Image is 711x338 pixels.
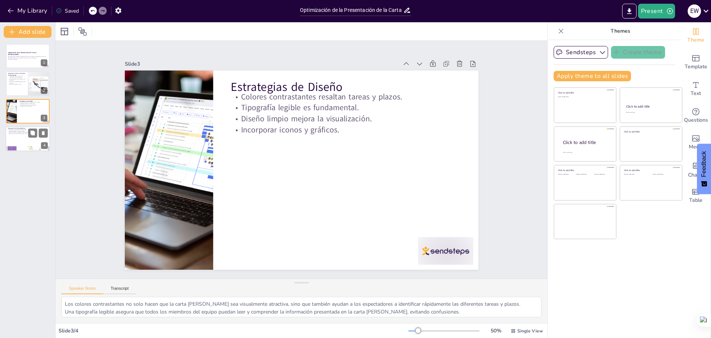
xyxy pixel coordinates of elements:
[8,133,48,135] p: Elegir la herramienta adecuada es crucial.
[558,96,611,98] div: Click to add text
[300,5,403,16] input: Insert title
[558,174,575,175] div: Click to add text
[168,191,408,334] div: Slide 3
[688,4,701,18] div: E w
[8,81,26,83] p: Aumenta la probabilidad de éxito del proyecto.
[576,174,593,175] div: Click to add text
[8,59,47,60] p: Generated with [URL]
[558,91,611,94] div: Click to add title
[8,72,26,76] p: Importancia de una Buena Presentación
[622,4,637,19] button: Export to PowerPoint
[624,169,677,172] div: Click to add title
[8,75,26,78] p: La presentación clara mejora la comprensión del cronograma.
[681,183,711,209] div: Add a table
[8,132,48,133] p: [PERSON_NAME] y [PERSON_NAME] ofrecen interactividad.
[140,111,345,235] p: Diseño limpio mejora la visualización.
[19,106,47,107] p: Incorporar iconos y gráficos.
[689,143,703,151] span: Media
[19,102,47,103] p: Colores contrastantes resaltan tareas y plazos.
[146,101,350,226] p: Incorporar iconos y gráficos.
[41,59,47,66] div: 1
[687,36,704,44] span: Theme
[6,44,50,68] div: 1
[8,78,26,81] p: La comunicación entre equipos se ve favorecida.
[554,71,631,81] button: Apply theme to all slides
[130,130,334,255] p: Colores contrastantes resaltan tareas y plazos.
[558,169,611,172] div: Click to add title
[123,136,331,265] p: Estrategias de Diseño
[684,116,708,124] span: Questions
[611,46,665,59] button: Create theme
[688,171,704,179] span: Charts
[626,112,675,114] div: Click to add text
[653,174,676,175] div: Click to add text
[19,103,47,104] p: Tipografía legible es fundamental.
[685,63,707,71] span: Template
[701,151,707,177] span: Feedback
[28,129,37,138] button: Duplicate Slide
[103,286,136,294] button: Transcript
[6,5,50,17] button: My Library
[8,127,48,129] p: Opciones de Herramientas
[59,327,408,334] div: Slide 3 / 4
[59,26,70,37] div: Layout
[681,76,711,102] div: Add text boxes
[78,27,87,36] span: Position
[6,71,50,96] div: 2
[135,120,340,245] p: Tipografía legible es fundamental.
[6,126,50,151] div: 4
[681,49,711,76] div: Add ready made slides
[41,142,48,149] div: 4
[517,328,543,334] span: Single View
[624,130,677,133] div: Click to add title
[626,104,675,109] div: Click to add title
[8,129,48,131] p: Diversas herramientas están disponibles.
[691,89,701,98] span: Text
[8,56,47,59] p: Esta presentación aborda estrategias de diseño para mejorar la presentación de la carta [PERSON_N...
[8,52,36,56] strong: Optimización de la Presentación de la Carta [PERSON_NAME]
[697,144,711,194] button: Feedback - Show survey
[19,104,47,106] p: Diseño limpio mejora la visualización.
[624,174,647,175] div: Click to add text
[563,152,610,154] div: Click to add body
[681,22,711,49] div: Change the overall theme
[681,102,711,129] div: Get real-time input from your audience
[61,286,103,294] button: Speaker Notes
[689,196,702,204] span: Table
[594,174,611,175] div: Click to add text
[681,129,711,156] div: Add images, graphics, shapes or video
[8,130,48,132] p: Microsoft Project es muy conocido.
[39,129,48,138] button: Delete Slide
[4,26,51,38] button: Add slide
[638,4,675,19] button: Present
[567,22,674,40] p: Themes
[61,297,541,317] textarea: Los colores contrastantes no solo hacen que la carta [PERSON_NAME] sea visualmente atractiva, sin...
[554,46,608,59] button: Sendsteps
[41,87,47,94] div: 2
[8,83,26,85] p: Invertir en diseño es crucial.
[19,100,47,102] p: Estrategias de Diseño
[688,4,701,19] button: E w
[681,156,711,183] div: Add charts and graphs
[56,7,79,14] div: Saved
[6,99,50,124] div: 3
[41,115,47,121] div: 3
[563,140,610,146] div: Click to add title
[487,327,505,334] div: 50 %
